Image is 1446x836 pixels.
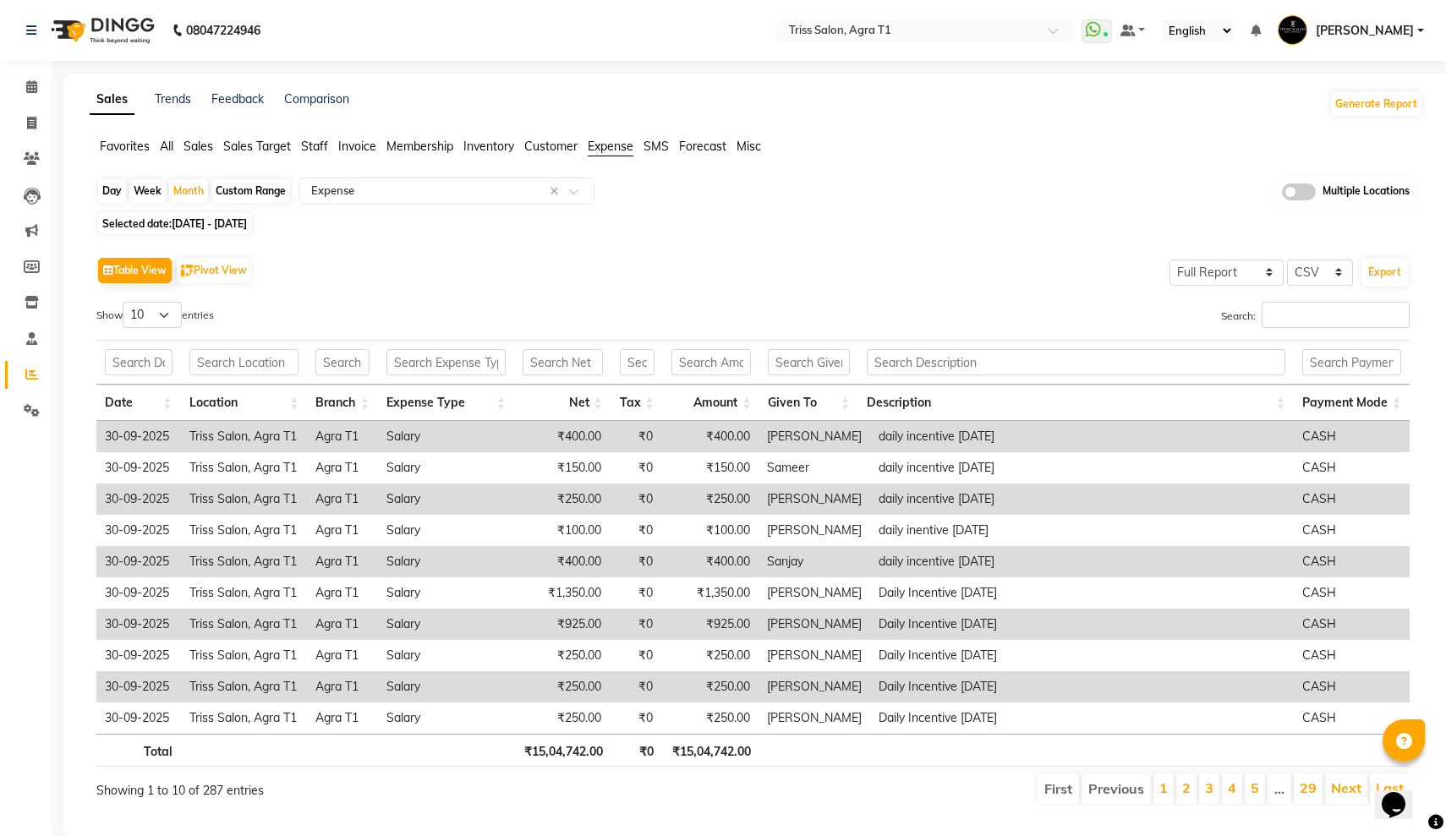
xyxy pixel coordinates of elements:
[867,349,1285,375] input: Search Description
[1300,779,1317,796] a: 29
[679,139,726,154] span: Forecast
[307,640,378,671] td: Agra T1
[378,671,513,702] td: Salary
[160,139,173,154] span: All
[386,139,453,154] span: Membership
[1294,671,1410,702] td: CASH
[307,702,378,734] td: Agra T1
[181,385,308,421] th: Location: activate to sort column ascending
[378,421,513,452] td: Salary
[610,609,661,640] td: ₹0
[610,640,661,671] td: ₹0
[307,609,378,640] td: Agra T1
[759,484,870,515] td: [PERSON_NAME]
[870,609,1294,640] td: Daily Incentive [DATE]
[1182,779,1191,796] a: 2
[1375,768,1429,819] iframe: chat widget
[169,179,208,203] div: Month
[1294,702,1410,734] td: CASH
[610,702,661,734] td: ₹0
[307,452,378,484] td: Agra T1
[759,671,870,702] td: [PERSON_NAME]
[378,484,513,515] td: Salary
[1278,15,1307,45] img: Rohit Maheshwari
[284,91,349,107] a: Comparison
[96,734,181,767] th: Total
[661,484,759,515] td: ₹250.00
[1221,302,1410,328] label: Search:
[96,452,181,484] td: 30-09-2025
[181,702,308,734] td: Triss Salon, Agra T1
[513,609,611,640] td: ₹925.00
[514,734,611,767] th: ₹15,04,742.00
[378,385,514,421] th: Expense Type: activate to sort column ascending
[513,702,611,734] td: ₹250.00
[1294,577,1410,609] td: CASH
[759,577,870,609] td: [PERSON_NAME]
[96,385,181,421] th: Date: activate to sort column ascending
[98,258,172,283] button: Table View
[1294,421,1410,452] td: CASH
[1302,349,1401,375] input: Search Payment Mode
[870,452,1294,484] td: daily incentive [DATE]
[307,577,378,609] td: Agra T1
[96,515,181,546] td: 30-09-2025
[1251,779,1259,796] a: 5
[96,484,181,515] td: 30-09-2025
[155,91,191,107] a: Trends
[123,302,182,328] select: Showentries
[1294,546,1410,577] td: CASH
[759,702,870,734] td: [PERSON_NAME]
[301,139,328,154] span: Staff
[610,421,661,452] td: ₹0
[513,421,611,452] td: ₹400.00
[378,609,513,640] td: Salary
[759,515,870,546] td: [PERSON_NAME]
[513,484,611,515] td: ₹250.00
[96,302,214,328] label: Show entries
[662,734,759,767] th: ₹15,04,742.00
[1294,609,1410,640] td: CASH
[661,515,759,546] td: ₹100.00
[870,640,1294,671] td: Daily Incentive [DATE]
[181,546,308,577] td: Triss Salon, Agra T1
[90,85,134,115] a: Sales
[386,349,506,375] input: Search Expense Type
[96,772,629,800] div: Showing 1 to 10 of 287 entries
[96,546,181,577] td: 30-09-2025
[870,421,1294,452] td: daily incentive [DATE]
[1331,92,1421,116] button: Generate Report
[307,421,378,452] td: Agra T1
[211,179,290,203] div: Custom Range
[378,452,513,484] td: Salary
[181,640,308,671] td: Triss Salon, Agra T1
[181,484,308,515] td: Triss Salon, Agra T1
[100,139,150,154] span: Favorites
[463,139,514,154] span: Inventory
[177,258,251,283] button: Pivot View
[661,546,759,577] td: ₹400.00
[307,546,378,577] td: Agra T1
[129,179,166,203] div: Week
[1331,779,1361,796] a: Next
[181,452,308,484] td: Triss Salon, Agra T1
[671,349,752,375] input: Search Amount
[378,702,513,734] td: Salary
[96,421,181,452] td: 30-09-2025
[611,385,663,421] th: Tax: activate to sort column ascending
[661,671,759,702] td: ₹250.00
[307,671,378,702] td: Agra T1
[661,640,759,671] td: ₹250.00
[513,546,611,577] td: ₹400.00
[610,484,661,515] td: ₹0
[610,515,661,546] td: ₹0
[1228,779,1236,796] a: 4
[1205,779,1213,796] a: 3
[186,7,260,54] b: 08047224946
[315,349,370,375] input: Search Branch
[661,421,759,452] td: ₹400.00
[1159,779,1168,796] a: 1
[620,349,655,375] input: Search Tax
[96,702,181,734] td: 30-09-2025
[307,484,378,515] td: Agra T1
